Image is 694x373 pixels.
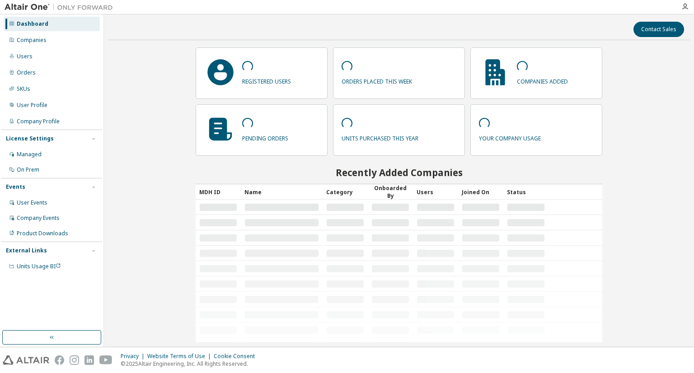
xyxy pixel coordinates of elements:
button: Contact Sales [633,22,684,37]
div: SKUs [17,85,30,93]
div: Users [17,53,33,60]
div: Dashboard [17,20,48,28]
div: License Settings [6,135,54,142]
div: On Prem [17,166,39,173]
p: © 2025 Altair Engineering, Inc. All Rights Reserved. [121,360,260,368]
div: Orders [17,69,36,76]
p: orders placed this week [342,75,412,85]
div: Category [326,185,364,199]
div: Companies [17,37,47,44]
div: Name [244,185,319,199]
div: Website Terms of Use [147,353,214,360]
div: Product Downloads [17,230,68,237]
img: youtube.svg [99,355,113,365]
div: User Profile [17,102,47,109]
p: units purchased this year [342,132,418,142]
img: instagram.svg [70,355,79,365]
p: your company usage [479,132,541,142]
p: pending orders [242,132,288,142]
p: companies added [517,75,568,85]
div: Onboarded By [371,184,409,200]
img: altair_logo.svg [3,355,49,365]
div: Company Events [17,214,60,222]
h2: Recently Added Companies [196,167,602,178]
div: Cookie Consent [214,353,260,360]
img: facebook.svg [55,355,64,365]
img: linkedin.svg [84,355,94,365]
div: External Links [6,247,47,254]
div: Events [6,183,25,191]
div: Privacy [121,353,147,360]
div: Status [507,185,545,199]
div: Company Profile [17,118,60,125]
span: Units Usage BI [17,262,61,270]
div: Users [417,185,455,199]
div: Managed [17,151,42,158]
p: registered users [242,75,291,85]
div: Joined On [462,185,500,199]
img: Altair One [5,3,117,12]
div: User Events [17,199,47,206]
div: MDH ID [199,185,237,199]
